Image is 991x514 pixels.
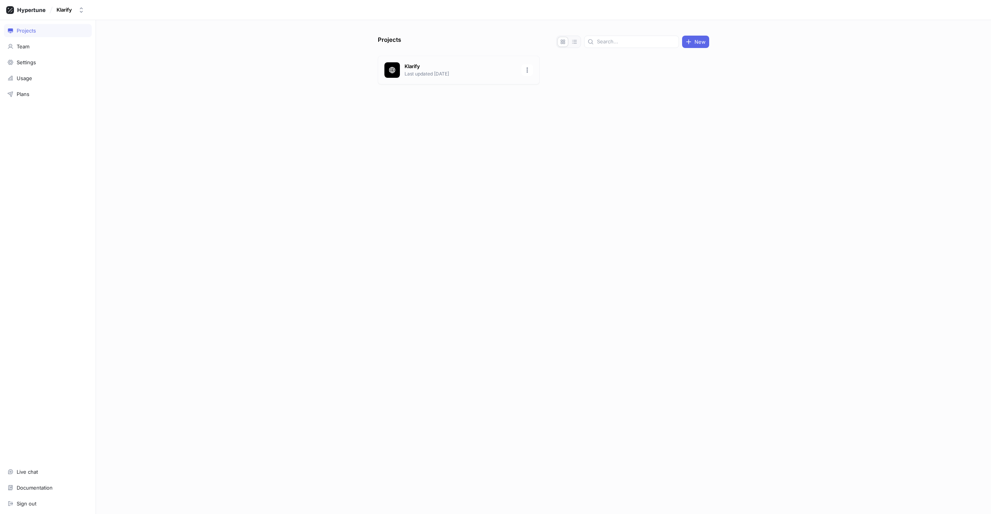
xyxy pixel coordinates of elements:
p: Projects [378,36,401,48]
span: New [694,39,706,44]
div: Plans [17,91,29,97]
div: Projects [17,27,36,34]
div: Settings [17,59,36,65]
div: Team [17,43,29,50]
a: Usage [4,72,92,85]
a: Settings [4,56,92,69]
div: Klarify [57,7,72,13]
a: Projects [4,24,92,37]
div: Live chat [17,469,38,475]
input: Search... [597,38,676,46]
button: Klarify [53,3,87,16]
button: New [682,36,709,48]
div: Documentation [17,485,53,491]
div: Sign out [17,500,36,507]
p: Klarify [405,63,517,70]
p: Last updated [DATE] [405,70,517,77]
div: Usage [17,75,32,81]
a: Team [4,40,92,53]
a: Plans [4,87,92,101]
a: Documentation [4,481,92,494]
